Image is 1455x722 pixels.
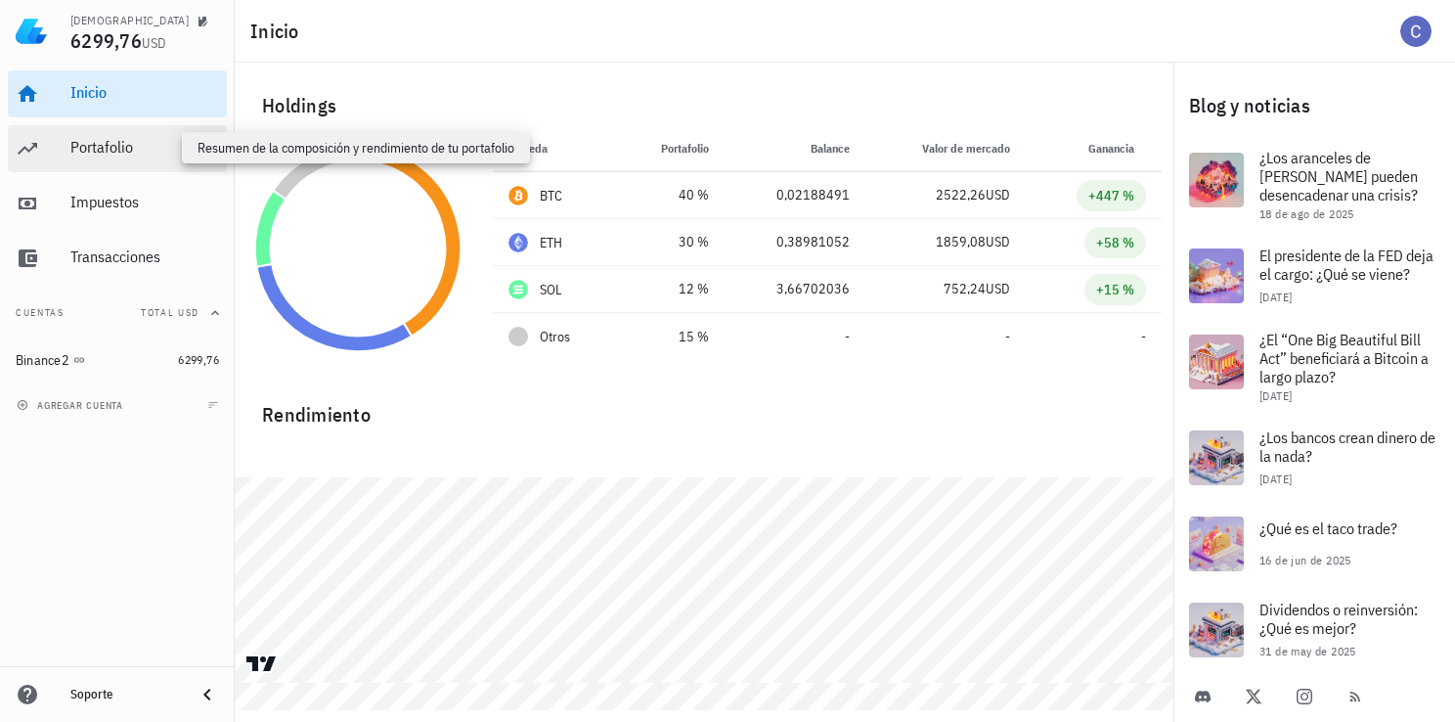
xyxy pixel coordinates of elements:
span: Total USD [141,306,199,319]
div: +15 % [1096,280,1134,299]
a: El presidente de la FED deja el cargo: ¿Qué se viene? [DATE] [1173,233,1455,319]
div: +58 % [1096,233,1134,252]
div: 12 % [634,279,709,299]
span: El presidente de la FED deja el cargo: ¿Qué se viene? [1259,246,1433,284]
span: Dividendos o reinversión: ¿Qué es mejor? [1259,600,1418,638]
span: - [845,328,850,345]
div: Soporte [70,687,180,702]
a: Charting by TradingView [244,654,279,673]
div: 0,38981052 [740,232,850,252]
span: 16 de jun de 2025 [1259,553,1351,567]
span: - [1141,328,1146,345]
span: 2522,26 [936,186,986,203]
button: CuentasTotal USD [8,290,227,337]
th: Portafolio [618,125,725,172]
a: ¿Qué es el taco trade? 16 de jun de 2025 [1173,501,1455,587]
div: 0,02188491 [740,185,850,205]
a: Transacciones [8,235,227,282]
th: Moneda [493,125,618,172]
span: Ganancia [1088,141,1146,156]
div: BTC [540,186,563,205]
span: ¿Qué es el taco trade? [1259,519,1397,538]
div: [DEMOGRAPHIC_DATA] [70,13,189,28]
span: - [1005,328,1010,345]
span: 6299,76 [70,27,142,54]
span: 31 de may de 2025 [1259,644,1356,658]
a: ¿Los aranceles de [PERSON_NAME] pueden desencadenar una crisis? 18 de ago de 2025 [1173,137,1455,233]
button: agregar cuenta [12,395,132,415]
div: 3,66702036 [740,279,850,299]
span: 1859,08 [936,233,986,250]
div: 40 % [634,185,709,205]
span: 18 de ago de 2025 [1259,206,1354,221]
div: avatar [1400,16,1432,47]
a: Portafolio [8,125,227,172]
span: USD [986,280,1010,297]
span: ¿Los aranceles de [PERSON_NAME] pueden desencadenar una crisis? [1259,148,1418,204]
div: Impuestos [70,193,219,211]
div: Inicio [70,83,219,102]
div: Holdings [246,74,1162,137]
a: ¿El “One Big Beautiful Bill Act” beneficiará a Bitcoin a largo plazo? [DATE] [1173,319,1455,415]
a: Binance2 6299,76 [8,337,227,384]
span: agregar cuenta [21,399,123,412]
div: Binance2 [16,352,69,369]
th: Balance [725,125,865,172]
a: Impuestos [8,180,227,227]
span: ¿El “One Big Beautiful Bill Act” beneficiará a Bitcoin a largo plazo? [1259,330,1429,386]
span: USD [986,186,1010,203]
div: Rendimiento [246,384,1162,430]
h1: Inicio [250,16,307,47]
div: Transacciones [70,248,219,266]
div: Blog y noticias [1173,74,1455,137]
div: SOL [540,280,562,299]
a: Dividendos o reinversión: ¿Qué es mejor? 31 de may de 2025 [1173,587,1455,673]
span: Otros [540,327,570,347]
span: [DATE] [1259,290,1292,304]
div: 15 % [634,327,709,347]
span: [DATE] [1259,472,1292,486]
div: +447 % [1088,186,1134,205]
span: ¿Los bancos crean dinero de la nada? [1259,428,1435,466]
div: SOL-icon [508,280,528,299]
span: [DATE] [1259,388,1292,403]
div: Portafolio [70,138,219,157]
th: Valor de mercado [865,125,1026,172]
span: USD [986,233,1010,250]
div: ETH-icon [508,233,528,252]
span: 6299,76 [178,352,219,367]
a: ¿Los bancos crean dinero de la nada? [DATE] [1173,415,1455,501]
span: USD [142,34,167,52]
span: 752,24 [944,280,986,297]
div: BTC-icon [508,186,528,205]
a: Inicio [8,70,227,117]
div: ETH [540,233,563,252]
img: LedgiFi [16,16,47,47]
div: 30 % [634,232,709,252]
